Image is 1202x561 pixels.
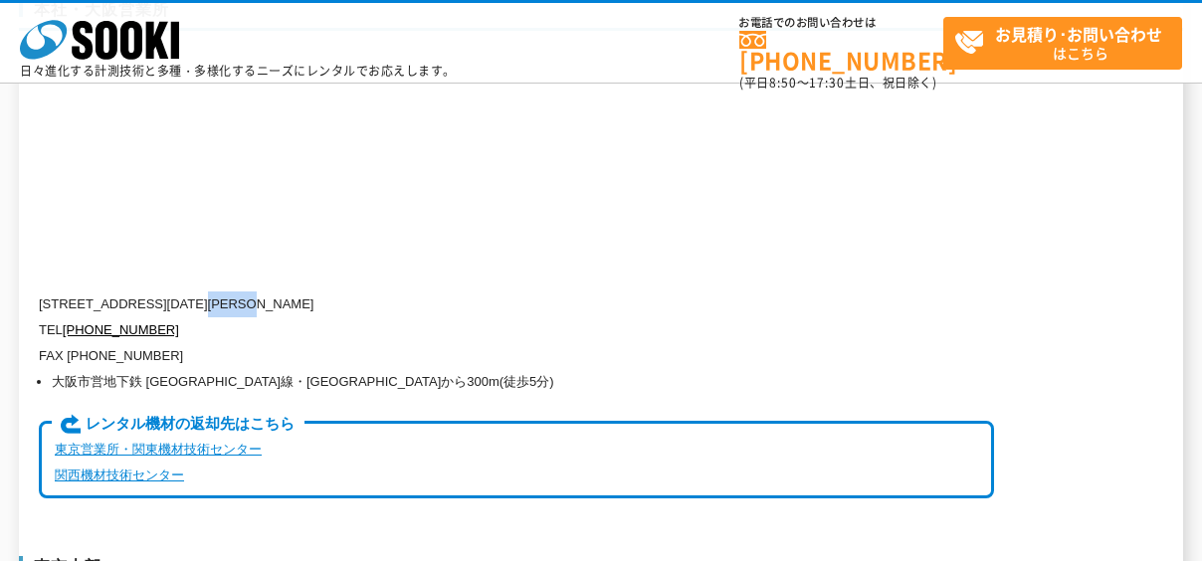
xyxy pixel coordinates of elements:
span: はこちら [954,18,1181,68]
p: FAX [PHONE_NUMBER] [39,343,994,369]
span: (平日 ～ 土日、祝日除く) [739,74,936,92]
a: [PHONE_NUMBER] [739,31,943,72]
p: TEL [39,317,994,343]
a: 関西機材技術センター [55,467,184,482]
a: [PHONE_NUMBER] [63,322,179,337]
span: レンタル機材の返却先はこちら [52,414,303,436]
strong: お見積り･お問い合わせ [995,22,1162,46]
p: [STREET_ADDRESS][DATE][PERSON_NAME] [39,291,994,317]
span: お電話でのお問い合わせは [739,17,943,29]
a: お見積り･お問い合わせはこちら [943,17,1182,70]
p: 日々進化する計測技術と多種・多様化するニーズにレンタルでお応えします。 [20,65,456,77]
li: 大阪市営地下鉄 [GEOGRAPHIC_DATA]線・[GEOGRAPHIC_DATA]から300m(徒歩5分) [52,369,994,395]
span: 8:50 [769,74,797,92]
span: 17:30 [809,74,845,92]
a: 東京営業所・関東機材技術センター [55,442,262,457]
